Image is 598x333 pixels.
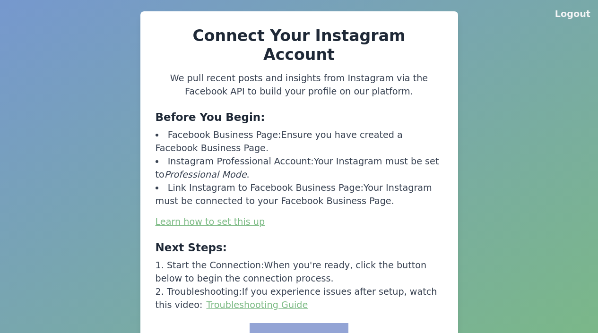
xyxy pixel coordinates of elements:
li: When you're ready, click the button below to begin the connection process. [156,259,443,285]
span: Troubleshooting: [167,286,242,297]
span: Facebook Business Page: [168,129,281,140]
span: Start the Connection: [167,260,264,271]
a: Troubleshooting Guide [207,299,308,310]
li: Your Instagram must be set to . [156,155,443,181]
h3: Before You Begin: [156,110,443,125]
li: Your Instagram must be connected to your Facebook Business Page. [156,181,443,208]
h2: Connect Your Instagram Account [156,26,443,64]
button: Logout [555,8,590,21]
h3: Next Steps: [156,240,443,255]
a: Learn how to set this up [156,216,265,227]
li: Ensure you have created a Facebook Business Page. [156,128,443,155]
li: If you experience issues after setup, watch this video: [156,285,443,312]
span: Professional Mode [165,169,247,180]
span: Instagram Professional Account: [168,156,314,167]
p: We pull recent posts and insights from Instagram via the Facebook API to build your profile on ou... [156,72,443,98]
span: Link Instagram to Facebook Business Page: [168,182,364,193]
